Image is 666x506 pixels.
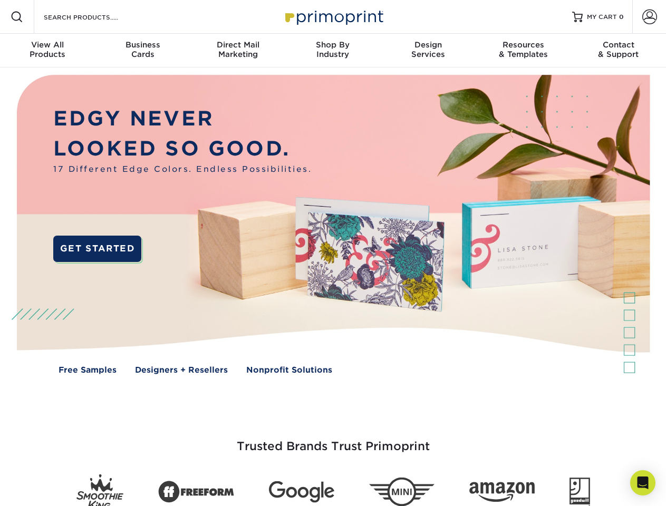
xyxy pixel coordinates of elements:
span: Direct Mail [190,40,285,50]
a: Resources& Templates [476,34,571,67]
img: Primoprint [281,5,386,28]
input: SEARCH PRODUCTS..... [43,11,146,23]
a: BusinessCards [95,34,190,67]
span: Contact [571,40,666,50]
p: EDGY NEVER [53,104,312,134]
span: MY CART [587,13,617,22]
a: Nonprofit Solutions [246,364,332,376]
span: Business [95,40,190,50]
a: Designers + Resellers [135,364,228,376]
a: DesignServices [381,34,476,67]
div: Industry [285,40,380,59]
a: Shop ByIndustry [285,34,380,67]
p: LOOKED SO GOOD. [53,134,312,164]
div: & Templates [476,40,571,59]
span: 0 [619,13,624,21]
div: Services [381,40,476,59]
a: GET STARTED [53,236,141,262]
img: Amazon [469,482,535,502]
div: Marketing [190,40,285,59]
span: Shop By [285,40,380,50]
div: Open Intercom Messenger [630,470,655,495]
img: Google [269,481,334,503]
span: Design [381,40,476,50]
a: Direct MailMarketing [190,34,285,67]
img: Goodwill [570,478,590,506]
a: Contact& Support [571,34,666,67]
div: Cards [95,40,190,59]
h3: Trusted Brands Trust Primoprint [25,414,642,466]
span: Resources [476,40,571,50]
div: & Support [571,40,666,59]
a: Free Samples [59,364,117,376]
span: 17 Different Edge Colors. Endless Possibilities. [53,163,312,176]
